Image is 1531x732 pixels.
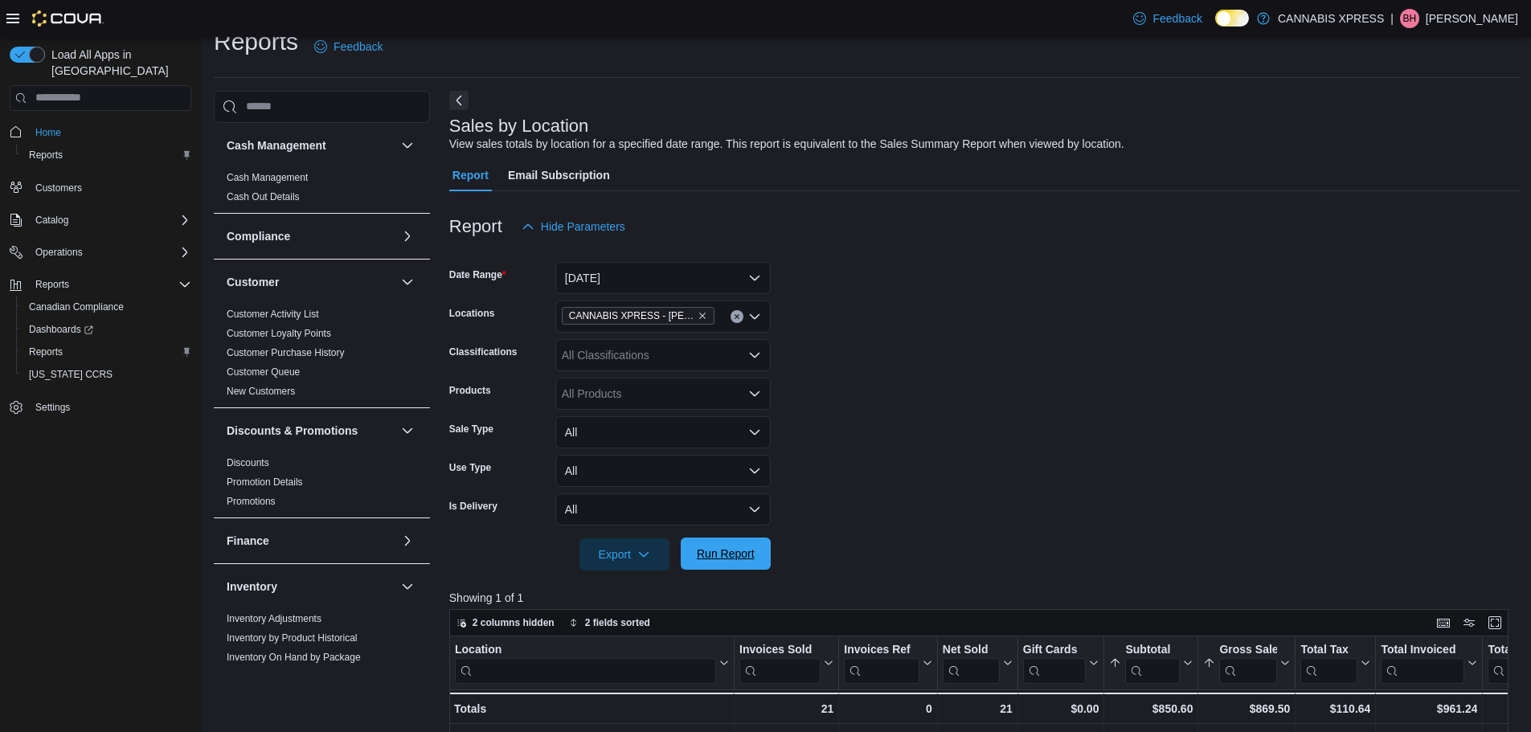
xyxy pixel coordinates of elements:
[748,349,761,362] button: Open list of options
[227,670,356,683] span: Inventory On Hand by Product
[1381,642,1477,683] button: Total Invoiced
[227,496,276,507] a: Promotions
[29,368,113,381] span: [US_STATE] CCRS
[214,305,430,407] div: Customer
[29,211,191,230] span: Catalog
[1381,642,1464,657] div: Total Invoiced
[3,209,198,231] button: Catalog
[1300,642,1357,683] div: Total Tax
[454,699,729,718] div: Totals
[227,274,279,290] h3: Customer
[29,397,191,417] span: Settings
[1109,642,1193,683] button: Subtotal
[29,398,76,417] a: Settings
[29,178,88,198] a: Customers
[227,579,277,595] h3: Inventory
[227,533,395,549] button: Finance
[1203,642,1290,683] button: Gross Sales
[227,671,356,682] a: Inventory On Hand by Product
[1023,699,1099,718] div: $0.00
[227,327,331,340] span: Customer Loyalty Points
[579,538,669,570] button: Export
[1300,642,1370,683] button: Total Tax
[563,613,657,632] button: 2 fields sorted
[29,323,93,336] span: Dashboards
[227,309,319,320] a: Customer Activity List
[29,122,191,142] span: Home
[23,342,69,362] a: Reports
[449,91,469,110] button: Next
[844,642,931,683] button: Invoices Ref
[308,31,389,63] a: Feedback
[227,171,308,184] span: Cash Management
[681,538,771,570] button: Run Report
[1400,9,1419,28] div: Bob Hamilton
[1127,2,1208,35] a: Feedback
[1278,9,1384,28] p: CANNABIS XPRESS
[1215,10,1249,27] input: Dark Mode
[844,699,931,718] div: 0
[398,421,417,440] button: Discounts & Promotions
[748,310,761,323] button: Open list of options
[449,500,497,513] label: Is Delivery
[23,320,100,339] a: Dashboards
[541,219,625,235] span: Hide Parameters
[449,461,491,474] label: Use Type
[731,310,743,323] button: Clear input
[227,613,321,624] a: Inventory Adjustments
[227,228,395,244] button: Compliance
[227,495,276,508] span: Promotions
[227,651,361,664] span: Inventory On Hand by Package
[449,217,502,236] h3: Report
[1109,699,1193,718] div: $850.60
[45,47,191,79] span: Load All Apps in [GEOGRAPHIC_DATA]
[1485,613,1504,632] button: Enter fullscreen
[35,401,70,414] span: Settings
[1203,699,1290,718] div: $869.50
[3,395,198,419] button: Settings
[227,366,300,378] a: Customer Queue
[508,159,610,191] span: Email Subscription
[455,642,716,683] div: Location
[227,476,303,488] a: Promotion Details
[227,632,358,644] a: Inventory by Product Historical
[449,423,493,436] label: Sale Type
[562,307,714,325] span: CANNABIS XPRESS - Pickering (Central Street)
[943,699,1013,718] div: 21
[1125,642,1180,657] div: Subtotal
[1125,642,1180,683] div: Subtotal
[943,642,1013,683] button: Net Sold
[227,386,295,397] a: New Customers
[227,423,395,439] button: Discounts & Promotions
[227,385,295,398] span: New Customers
[555,493,771,525] button: All
[844,642,919,683] div: Invoices Ref
[455,642,716,657] div: Location
[589,538,660,570] span: Export
[35,126,61,139] span: Home
[227,476,303,489] span: Promotion Details
[29,211,75,230] button: Catalog
[3,121,198,144] button: Home
[3,176,198,199] button: Customers
[227,457,269,468] a: Discounts
[23,365,119,384] a: [US_STATE] CCRS
[1459,613,1479,632] button: Display options
[1426,9,1518,28] p: [PERSON_NAME]
[739,642,821,683] div: Invoices Sold
[943,642,1000,683] div: Net Sold
[450,613,561,632] button: 2 columns hidden
[29,275,191,294] span: Reports
[1390,9,1394,28] p: |
[449,384,491,397] label: Products
[16,363,198,386] button: [US_STATE] CCRS
[35,246,83,259] span: Operations
[398,136,417,155] button: Cash Management
[10,114,191,461] nav: Complex example
[569,308,694,324] span: CANNABIS XPRESS - [PERSON_NAME] ([GEOGRAPHIC_DATA])
[227,652,361,663] a: Inventory On Hand by Package
[29,178,191,198] span: Customers
[739,699,833,718] div: 21
[449,590,1520,606] p: Showing 1 of 1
